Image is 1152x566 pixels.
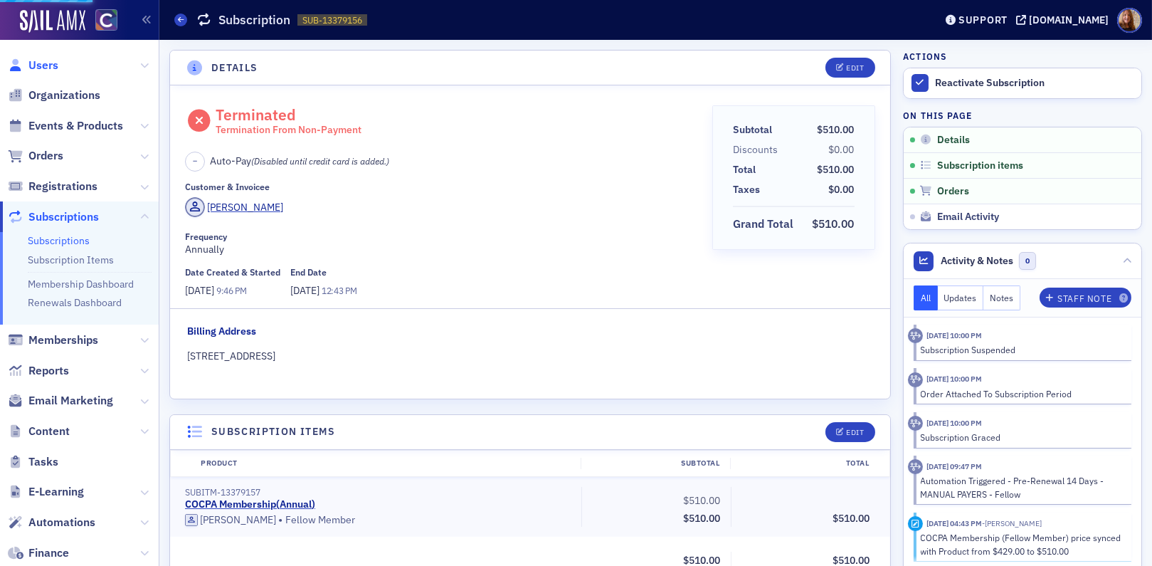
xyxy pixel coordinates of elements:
[28,209,99,225] span: Subscriptions
[684,494,721,507] span: $510.00
[188,349,873,364] div: [STREET_ADDRESS]
[8,88,100,103] a: Organizations
[813,216,855,231] span: $510.00
[28,88,100,103] span: Organizations
[733,162,756,177] div: Total
[958,14,1008,26] div: Support
[733,182,765,197] span: Taxes
[921,343,1122,356] div: Subscription Suspended
[28,118,123,134] span: Events & Products
[730,458,879,469] div: Total
[218,11,290,28] h1: Subscription
[908,516,923,531] div: Activity
[28,484,84,500] span: E-Learning
[208,200,284,215] div: [PERSON_NAME]
[193,156,197,167] span: –
[825,58,874,78] button: Edit
[95,9,117,31] img: SailAMX
[28,393,113,409] span: Email Marketing
[185,231,702,257] div: Annually
[210,154,389,169] span: Auto-Pay
[28,363,69,379] span: Reports
[935,77,1134,90] div: Reactivate Subscription
[191,458,581,469] div: Product
[833,512,870,525] span: $510.00
[733,142,778,157] div: Discounts
[302,14,362,26] span: SUB-13379156
[28,332,98,348] span: Memberships
[846,64,864,72] div: Edit
[904,68,1141,98] button: Reactivate Subscription
[290,284,322,297] span: [DATE]
[28,58,58,73] span: Users
[28,148,63,164] span: Orders
[279,513,283,528] span: •
[8,58,58,73] a: Users
[937,185,969,198] span: Orders
[185,182,270,192] div: Customer & Invoicee
[8,363,69,379] a: Reports
[825,422,874,442] button: Edit
[185,513,571,528] div: Fellow Member
[188,324,257,339] div: Billing Address
[733,216,798,233] span: Grand Total
[200,514,276,527] div: [PERSON_NAME]
[8,148,63,164] a: Orders
[1016,15,1114,25] button: [DOMAIN_NAME]
[733,142,783,157] span: Discounts
[185,498,315,511] a: COCPA Membership(Annual)
[941,253,1014,268] span: Activity & Notes
[20,10,85,33] img: SailAMX
[216,124,361,137] div: Termination From Non-Payment
[28,296,122,309] a: Renewals Dashboard
[908,328,923,343] div: Activity
[733,216,793,233] div: Grand Total
[8,484,84,500] a: E-Learning
[28,454,58,470] span: Tasks
[733,122,772,137] div: Subtotal
[818,163,855,176] span: $510.00
[937,211,999,224] span: Email Activity
[8,209,99,225] a: Subscriptions
[8,332,98,348] a: Memberships
[908,459,923,474] div: Activity
[926,374,982,384] time: 6/11/2025 10:00 PM
[185,284,216,297] span: [DATE]
[908,372,923,387] div: Activity
[926,418,982,428] time: 6/11/2025 10:00 PM
[251,155,389,167] span: (Disabled until credit card is added.)
[1040,288,1131,308] button: Staff Note
[938,285,984,310] button: Updates
[216,105,361,137] div: Terminated
[85,9,117,33] a: View Homepage
[937,159,1023,172] span: Subscription items
[914,285,938,310] button: All
[926,330,982,340] time: 6/12/2025 10:00 PM
[1019,252,1037,270] span: 0
[846,429,864,436] div: Edit
[185,267,280,278] div: Date Created & Started
[926,461,982,471] time: 5/27/2025 09:47 PM
[211,61,258,75] h4: Details
[185,514,276,527] a: [PERSON_NAME]
[982,518,1042,528] span: Sheila Duggan
[185,231,227,242] div: Frequency
[921,474,1122,501] div: Automation Triggered - Pre-Renewal 14 Days - MANUAL PAYERS - Fellow
[829,143,855,156] span: $0.00
[28,424,70,439] span: Content
[829,183,855,196] span: $0.00
[1057,295,1111,303] div: Staff Note
[28,515,95,530] span: Automations
[28,253,114,266] a: Subscription Items
[921,531,1122,557] div: COCPA Membership (Fellow Member) price synced with Product from $429.00 to $510.00
[28,234,90,247] a: Subscriptions
[581,458,730,469] div: Subtotal
[290,267,327,278] div: End Date
[1117,8,1142,33] span: Profile
[8,545,69,561] a: Finance
[211,424,335,439] h4: Subscription items
[733,182,760,197] div: Taxes
[8,118,123,134] a: Events & Products
[733,122,777,137] span: Subtotal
